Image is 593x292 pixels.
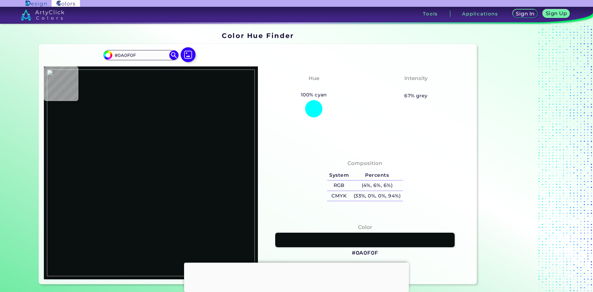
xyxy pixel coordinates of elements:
[184,263,409,290] iframe: Advertisement
[351,170,403,180] h5: Percents
[21,9,64,20] img: logo_artyclick_colors_white.svg
[404,74,428,83] h4: Intensity
[181,47,196,62] img: icon picture
[327,191,351,201] h5: CMYK
[479,30,557,287] iframe: Advertisement
[517,11,533,16] h5: Sign In
[26,1,46,6] img: ArtyClick Design logo
[544,10,568,18] a: Sign Up
[351,191,403,201] h5: (33%, 0%, 0%, 94%)
[222,31,294,40] h1: Color Hue Finder
[112,51,170,59] input: type color..
[462,11,498,16] h3: Applications
[327,180,351,191] h5: RGB
[423,11,438,16] h3: Tools
[351,180,403,191] h5: (4%, 6%, 6%)
[347,159,382,168] h4: Composition
[47,70,255,276] img: 094e2429-8013-4a0f-806c-dcbf714583af
[298,91,330,99] h5: 100% cyan
[309,74,319,83] h4: Hue
[404,92,428,100] h5: 67% grey
[352,249,378,257] h3: #0A0F0F
[304,83,324,91] h3: Cyan
[169,50,179,60] img: icon search
[514,10,537,18] a: Sign In
[405,83,428,91] h3: Pastel
[547,11,566,16] h5: Sign Up
[327,170,351,180] h5: System
[358,223,372,232] h4: Color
